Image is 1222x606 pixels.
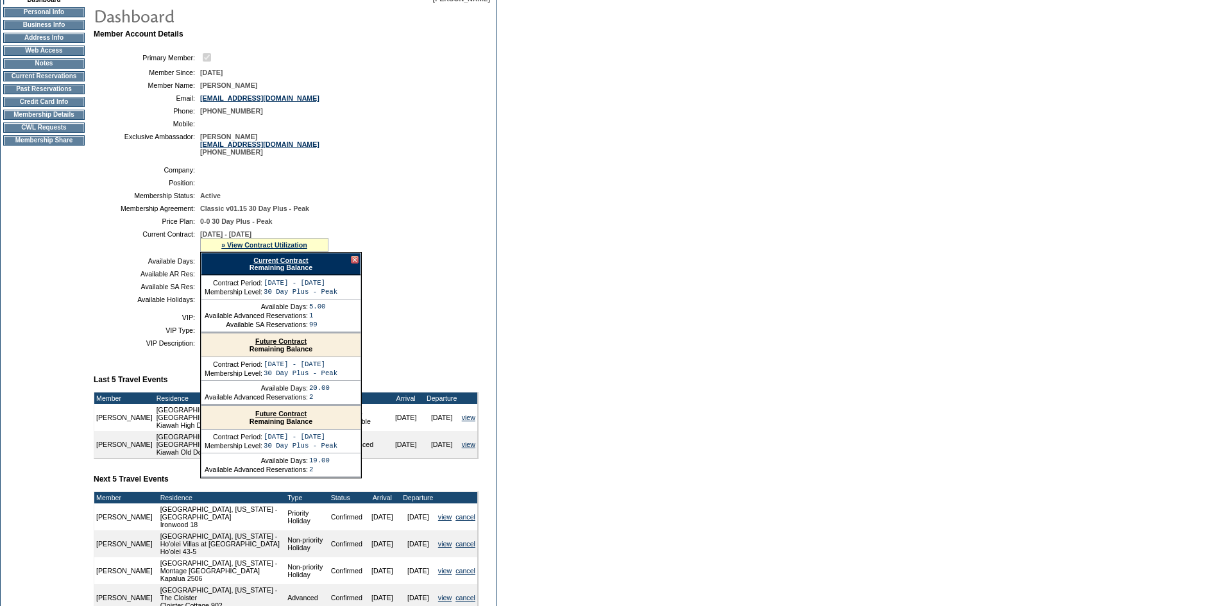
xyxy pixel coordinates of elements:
a: Future Contract [255,337,307,345]
td: 30 Day Plus - Peak [264,288,337,296]
a: [EMAIL_ADDRESS][DOMAIN_NAME] [200,94,319,102]
td: [GEOGRAPHIC_DATA], [US_STATE] - [GEOGRAPHIC_DATA] Ironwood 18 [158,503,286,530]
td: Available Days: [205,303,308,310]
a: Future Contract [255,410,307,417]
span: 0-0 30 Day Plus - Peak [200,217,273,225]
td: Space Available [341,404,388,431]
span: Classic v01.15 30 Day Plus - Peak [200,205,309,212]
a: view [462,414,475,421]
td: Confirmed [329,503,364,530]
td: Personal Info [3,7,85,17]
td: [GEOGRAPHIC_DATA], [US_STATE] - [GEOGRAPHIC_DATA], [US_STATE] Kiawah Old Dock 491 [155,431,341,458]
td: Web Access [3,46,85,56]
td: Membership Details [3,110,85,120]
a: Current Contract [253,257,308,264]
span: [PERSON_NAME] [PHONE_NUMBER] [200,133,319,156]
span: [DATE] [200,69,223,76]
td: Member [94,492,155,503]
td: Membership Level: [205,288,262,296]
td: Available Advanced Reservations: [205,393,308,401]
td: [PERSON_NAME] [94,557,155,584]
td: Price Plan: [99,217,195,225]
td: Available Advanced Reservations: [205,312,308,319]
td: Contract Period: [205,360,262,368]
td: Current Contract: [99,230,195,252]
a: cancel [455,513,475,521]
td: [DATE] [388,431,424,458]
a: view [462,441,475,448]
td: Available SA Res: [99,283,195,290]
td: Phone: [99,107,195,115]
td: Residence [155,392,341,404]
a: cancel [455,594,475,602]
td: Primary Member: [99,51,195,63]
td: Credit Card Info [3,97,85,107]
td: Current Reservations [3,71,85,81]
td: [DATE] [364,530,400,557]
td: Non-priority Holiday [285,557,328,584]
a: cancel [455,540,475,548]
td: Available AR Res: [99,270,195,278]
td: Member Since: [99,69,195,76]
td: 30 Day Plus - Peak [264,442,337,450]
td: Priority Holiday [285,503,328,530]
td: Email: [99,94,195,102]
td: Available Days: [205,384,308,392]
span: [PERSON_NAME] [200,81,257,89]
td: Contract Period: [205,433,262,441]
td: [DATE] [400,503,436,530]
a: view [438,540,452,548]
td: [DATE] [424,431,460,458]
td: [PERSON_NAME] [94,404,155,431]
div: Remaining Balance [201,406,361,430]
td: [GEOGRAPHIC_DATA], [US_STATE] - Montage [GEOGRAPHIC_DATA] Kapalua 2506 [158,557,286,584]
td: Type [341,392,388,404]
td: Available Advanced Reservations: [205,466,308,473]
td: Business Info [3,20,85,30]
td: Non-priority Holiday [285,530,328,557]
td: Available SA Reservations: [205,321,308,328]
td: Available Days: [99,257,195,265]
td: Membership Level: [205,442,262,450]
td: Membership Agreement: [99,205,195,212]
a: view [438,594,452,602]
div: Remaining Balance [201,253,361,275]
td: 99 [309,321,326,328]
td: Departure [400,492,436,503]
td: 20.00 [309,384,330,392]
td: [DATE] [364,557,400,584]
td: VIP Type: [99,326,195,334]
td: Member [94,392,155,404]
td: CWL Requests [3,122,85,133]
td: Residence [158,492,286,503]
td: Exclusive Ambassador: [99,133,195,156]
td: Membership Level: [205,369,262,377]
a: cancel [455,567,475,575]
td: Membership Status: [99,192,195,199]
td: Arrival [388,392,424,404]
td: Confirmed [329,557,364,584]
td: [DATE] [424,404,460,431]
a: view [438,513,452,521]
td: Company: [99,166,195,174]
a: [EMAIL_ADDRESS][DOMAIN_NAME] [200,140,319,148]
td: 30 Day Plus - Peak [264,369,337,377]
td: [DATE] - [DATE] [264,433,337,441]
td: VIP: [99,314,195,321]
td: Membership Share [3,135,85,146]
td: Available Days: [205,457,308,464]
td: [PERSON_NAME] [94,503,155,530]
td: Member Name: [99,81,195,89]
td: Notes [3,58,85,69]
td: Available Holidays: [99,296,195,303]
td: [GEOGRAPHIC_DATA], [US_STATE] - [GEOGRAPHIC_DATA], [US_STATE] Kiawah High Dunes 245 [155,404,341,431]
div: Remaining Balance [201,333,361,357]
td: [DATE] - [DATE] [264,360,337,368]
td: Mobile: [99,120,195,128]
td: [DATE] [400,557,436,584]
td: [DATE] - [DATE] [264,279,337,287]
td: 19.00 [309,457,330,464]
span: [DATE] - [DATE] [200,230,251,238]
a: » View Contract Utilization [221,241,307,249]
td: VIP Description: [99,339,195,347]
